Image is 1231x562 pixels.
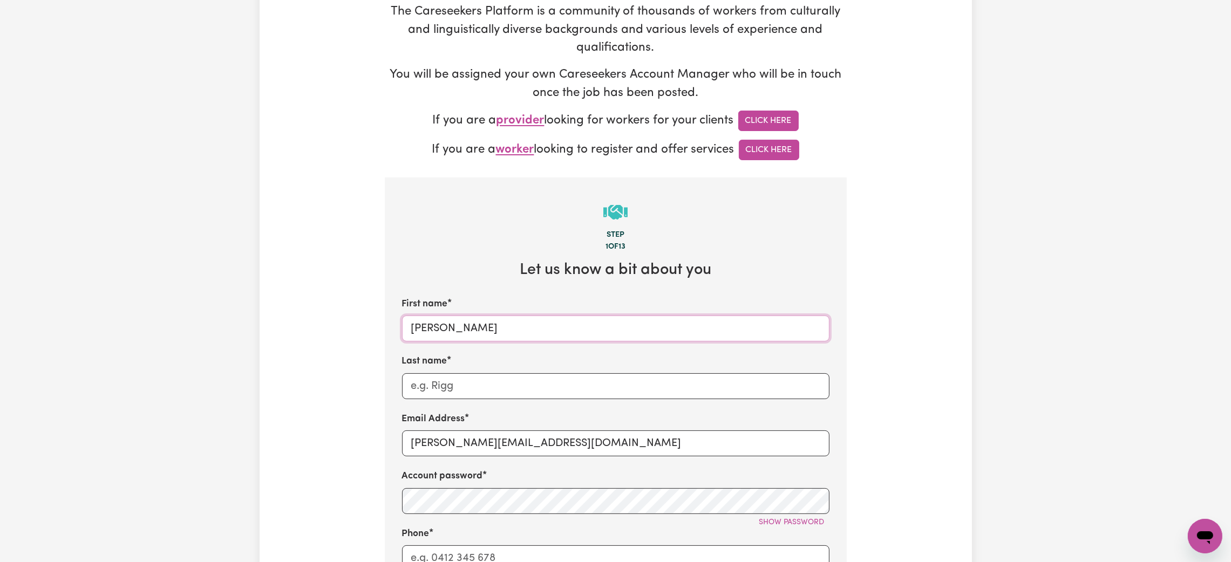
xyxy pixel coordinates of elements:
p: If you are a looking for workers for your clients [385,111,847,131]
p: You will be assigned your own Careseekers Account Manager who will be in touch once the job has b... [385,66,847,102]
p: If you are a looking to register and offer services [385,140,847,160]
input: e.g. Rigg [402,373,829,399]
input: e.g. diana.rigg@yahoo.com.au [402,430,829,456]
button: Show password [754,514,829,531]
p: The Careseekers Platform is a community of thousands of workers from culturally and linguisticall... [385,3,847,57]
div: 1 of 13 [402,241,829,253]
span: worker [496,144,534,156]
label: First name [402,297,448,311]
label: Email Address [402,412,465,426]
iframe: Button to launch messaging window, conversation in progress [1188,519,1222,553]
label: Last name [402,354,447,368]
a: Click Here [739,140,799,160]
span: Show password [759,518,825,526]
div: Step [402,229,829,241]
a: Click Here [738,111,799,131]
input: e.g. Diana [402,316,829,341]
h2: Let us know a bit about you [402,261,829,280]
label: Phone [402,527,430,541]
label: Account password [402,469,483,483]
span: provider [497,115,545,127]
